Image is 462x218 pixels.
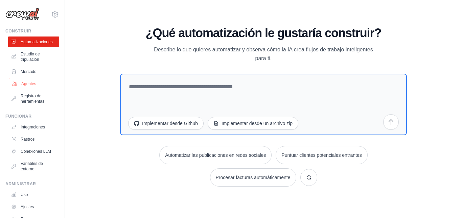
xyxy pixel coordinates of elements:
a: Estudio de tripulación [8,49,59,65]
font: Conexiones LLM [21,149,51,154]
font: Funcionar [5,114,31,119]
font: Integraciones [21,125,45,129]
font: Agentes [21,81,36,86]
img: Logo [5,8,39,21]
font: ¿Qué automatización le gustaría construir? [146,26,382,40]
font: Automatizaciones [21,40,53,44]
font: Implementar desde un archivo zip [222,121,293,126]
button: Puntuar clientes potenciales entrantes [276,146,367,164]
font: Estudio de tripulación [21,52,40,62]
font: Registro de herramientas [21,94,44,104]
font: Implementar desde Github [142,121,198,126]
font: Uso [21,192,28,197]
a: Rastros [8,134,59,145]
a: Ajustes [8,201,59,212]
a: Mercado [8,66,59,77]
font: Automatizar las publicaciones en redes sociales [165,152,266,158]
a: Integraciones [8,122,59,132]
a: Uso [8,189,59,200]
button: Implementar desde Github [128,117,204,130]
a: Automatizaciones [8,37,59,47]
a: Agentes [9,78,60,89]
iframe: Widget de chat [428,186,462,218]
font: Mercado [21,69,37,74]
a: Registro de herramientas [8,91,59,107]
button: Automatizar las publicaciones en redes sociales [159,146,272,164]
font: Procesar facturas automáticamente [216,175,291,180]
button: Procesar facturas automáticamente [210,168,296,187]
font: Rastros [21,137,34,142]
font: Construir [5,29,31,33]
button: Implementar desde un archivo zip [208,117,298,130]
a: Variables de entorno [8,158,59,174]
font: Variables de entorno [21,161,43,171]
a: Conexiones LLM [8,146,59,157]
font: Describe lo que quieres automatizar y observa cómo la IA crea flujos de trabajo inteligentes para... [154,47,373,61]
font: Administrar [5,181,36,186]
font: Ajustes [21,204,34,209]
font: Puntuar clientes potenciales entrantes [281,152,362,158]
